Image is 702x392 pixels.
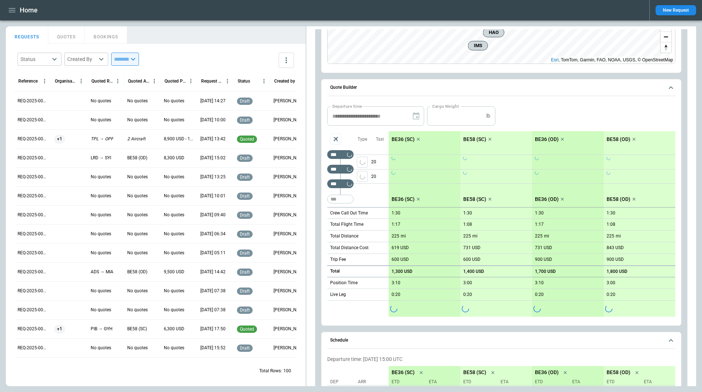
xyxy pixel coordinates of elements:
[401,233,406,239] p: mi
[164,98,184,104] p: No quotes
[327,195,354,203] div: Too short
[164,345,184,351] p: No quotes
[127,98,148,104] p: No quotes
[18,117,48,123] p: REQ-2025-000269
[127,155,147,161] p: BE58 (OD)
[18,98,48,104] p: REQ-2025-000270
[463,280,472,286] p: 3:00
[200,136,226,142] p: 09/04/2025 13:42
[358,379,384,385] p: Arr
[18,250,48,256] p: REQ-2025-000262
[371,155,389,169] p: 20
[463,196,486,202] p: BE58 (SC)
[91,79,113,84] div: Quoted Route
[223,76,232,86] button: Request Created At (UTC-05:00) column menu
[18,231,48,237] p: REQ-2025-000263
[127,250,148,256] p: No quotes
[127,117,148,123] p: No quotes
[279,53,294,68] button: more
[91,155,111,161] p: LRD → SYI
[330,221,363,228] p: Total Flight Time
[330,280,358,286] p: Position Time
[238,289,251,294] span: draft
[18,79,38,84] div: Reference
[535,280,544,286] p: 3:10
[186,76,196,86] button: Quoted Price column menu
[376,136,384,142] p: Taxi
[274,79,295,84] div: Created by
[463,369,486,376] p: BE58 (SC)
[535,136,559,142] p: BE36 (OD)
[330,269,340,274] h6: Total
[238,118,251,123] span: draft
[296,76,305,86] button: Created by column menu
[67,56,97,63] div: Created By
[127,136,146,142] p: 2 Aircraft
[91,269,113,275] p: ADS → MIA
[91,174,111,180] p: No quotes
[327,79,675,96] button: Quote Builder
[259,76,269,86] button: Status column menu
[238,79,250,84] div: Status
[327,332,675,349] button: Schedule
[54,320,65,338] span: +1
[91,193,111,199] p: No quotes
[273,307,304,313] p: George O'Bryan
[164,231,184,237] p: No quotes
[330,292,346,298] p: Live Leg
[463,210,472,216] p: 1:30
[392,196,415,202] p: BE36 (SC)
[91,212,111,218] p: No quotes
[273,136,304,142] p: Ben Gundermann
[18,155,48,161] p: REQ-2025-000267
[18,288,48,294] p: REQ-2025-000260
[330,85,357,90] h6: Quote Builder
[150,76,159,86] button: Quoted Aircraft column menu
[200,155,226,161] p: 09/03/2025 15:02
[544,233,549,239] p: mi
[463,233,471,239] p: 225
[238,194,251,199] span: draft
[18,193,48,199] p: REQ-2025-000265
[498,379,529,385] p: ETA
[238,156,251,161] span: draft
[392,257,409,262] p: 600 USD
[40,76,49,86] button: Reference column menu
[91,136,113,142] p: TPL → OPF
[607,369,630,376] p: BE58 (OD)
[616,233,621,239] p: mi
[164,307,184,313] p: No quotes
[238,213,251,218] span: draft
[85,26,127,44] button: BOOKINGS
[392,233,399,239] p: 225
[357,171,368,182] button: left aligned
[463,257,480,262] p: 600 USD
[535,196,559,202] p: BE36 (OD)
[607,222,615,227] p: 1:08
[200,345,226,351] p: 08/22/2025 15:52
[54,130,65,148] span: +1
[392,379,423,385] p: ETD
[569,379,601,385] p: ETA
[164,326,184,332] p: 6,300 USD
[273,98,304,104] p: Ben Gundermann
[127,231,148,237] p: No quotes
[127,193,148,199] p: No quotes
[164,174,184,180] p: No quotes
[535,245,552,251] p: 731 USD
[164,136,195,142] p: 8,900 USD - 10,200 USD
[20,56,50,63] div: Status
[661,31,671,42] button: Zoom out
[273,250,304,256] p: George O'Bryan
[200,250,226,256] p: 08/27/2025 05:11
[392,269,412,274] p: 1,300 USD
[389,131,675,317] div: scrollable content
[201,79,223,84] div: Request Created At (UTC-05:00)
[200,174,226,180] p: 09/03/2025 13:25
[127,326,147,332] p: BE58 (SC)
[535,292,544,297] p: 0:20
[18,345,48,351] p: REQ-2025-000257
[535,369,559,376] p: BE36 (OD)
[607,379,638,385] p: ETD
[330,233,358,239] p: Total Distance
